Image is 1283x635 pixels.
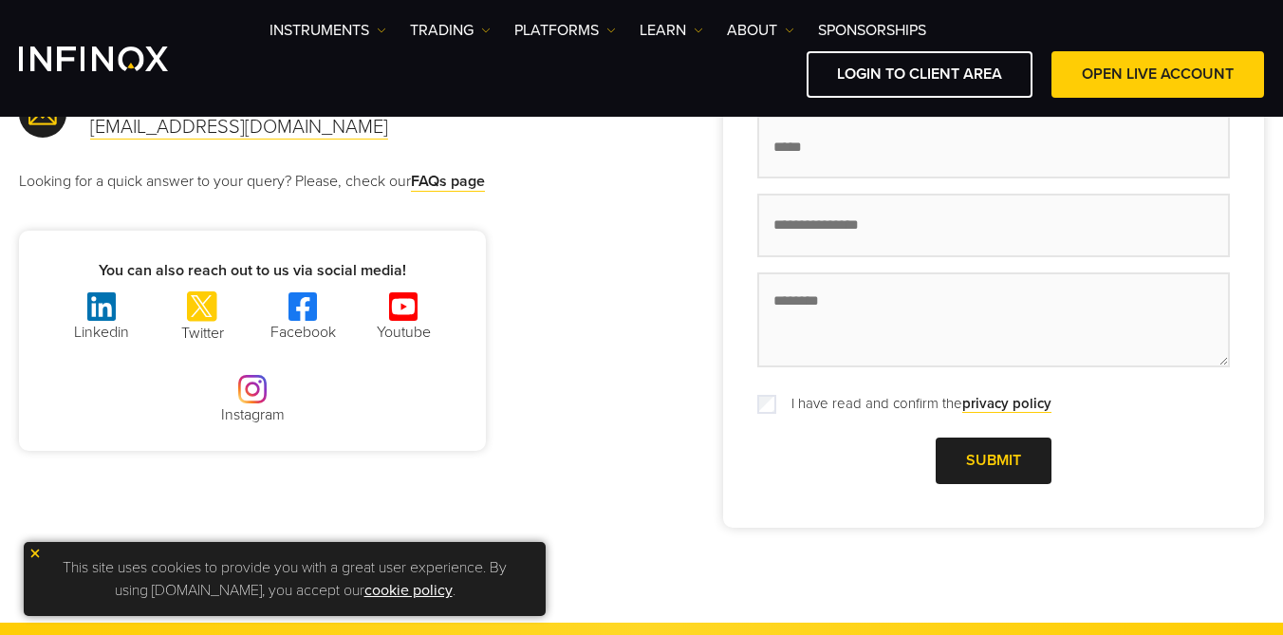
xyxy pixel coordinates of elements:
[19,170,641,193] p: Looking for a quick answer to your query? Please, check our
[270,19,386,42] a: Instruments
[90,116,388,140] a: [EMAIL_ADDRESS][DOMAIN_NAME]
[1051,51,1264,98] a: OPEN LIVE ACCOUNT
[962,395,1051,413] a: privacy policy
[727,19,794,42] a: ABOUT
[28,547,42,560] img: yellow close icon
[255,321,350,344] p: Facebook
[411,172,485,192] a: FAQs page
[514,19,616,42] a: PLATFORMS
[410,19,491,42] a: TRADING
[205,403,300,426] p: Instagram
[155,322,250,345] p: Twitter
[962,395,1051,412] strong: privacy policy
[807,51,1032,98] a: LOGIN TO CLIENT AREA
[780,393,1051,415] label: I have read and confirm the
[936,438,1051,484] a: Submit
[640,19,703,42] a: Learn
[19,47,213,71] a: INFINOX Logo
[818,19,926,42] a: SPONSORSHIPS
[364,581,453,600] a: cookie policy
[54,321,149,344] p: Linkedin
[33,551,536,607] p: This site uses cookies to provide you with a great user experience. By using [DOMAIN_NAME], you a...
[99,261,406,280] strong: You can also reach out to us via social media!
[356,321,451,344] p: Youtube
